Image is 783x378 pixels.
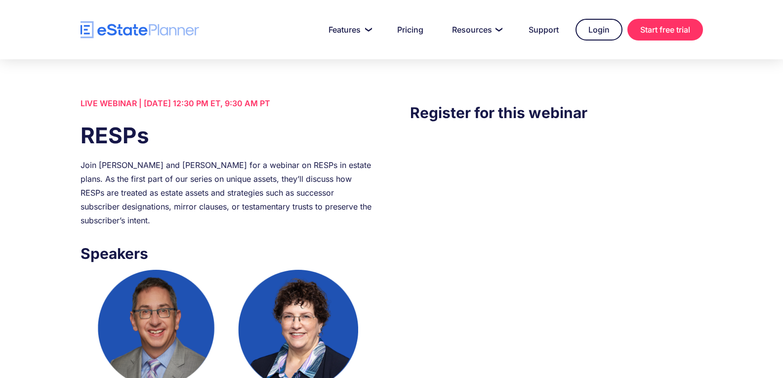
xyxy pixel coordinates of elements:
[627,19,703,41] a: Start free trial
[410,101,702,124] h3: Register for this webinar
[81,242,373,265] h3: Speakers
[81,120,373,151] h1: RESPs
[576,19,622,41] a: Login
[517,20,571,40] a: Support
[385,20,435,40] a: Pricing
[410,144,702,321] iframe: Form 0
[440,20,512,40] a: Resources
[81,21,199,39] a: home
[81,96,373,110] div: LIVE WEBINAR | [DATE] 12:30 PM ET, 9:30 AM PT
[81,158,373,227] div: Join [PERSON_NAME] and [PERSON_NAME] for a webinar on RESPs in estate plans. As the first part of...
[317,20,380,40] a: Features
